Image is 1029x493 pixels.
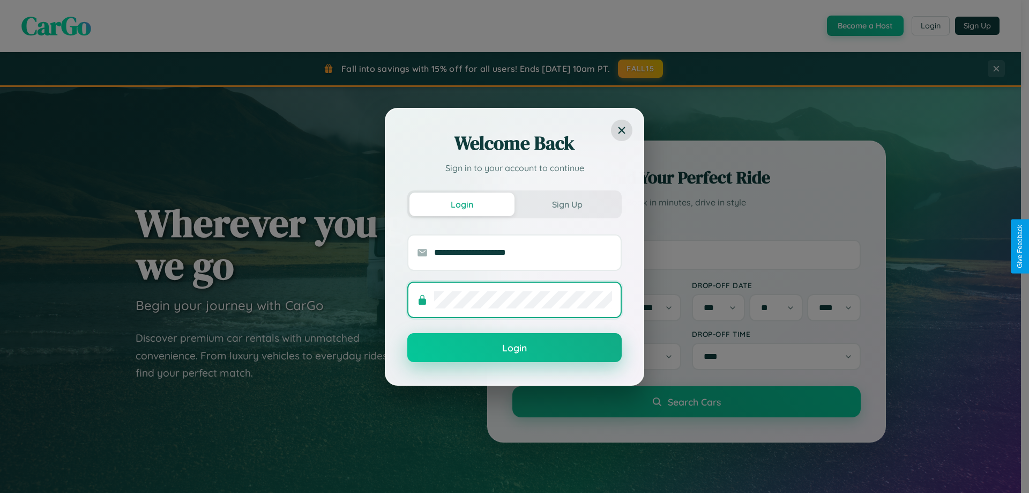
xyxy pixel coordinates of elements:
h2: Welcome Back [407,130,622,156]
div: Give Feedback [1016,225,1024,268]
button: Sign Up [514,193,620,216]
button: Login [409,193,514,216]
p: Sign in to your account to continue [407,161,622,174]
button: Login [407,333,622,362]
